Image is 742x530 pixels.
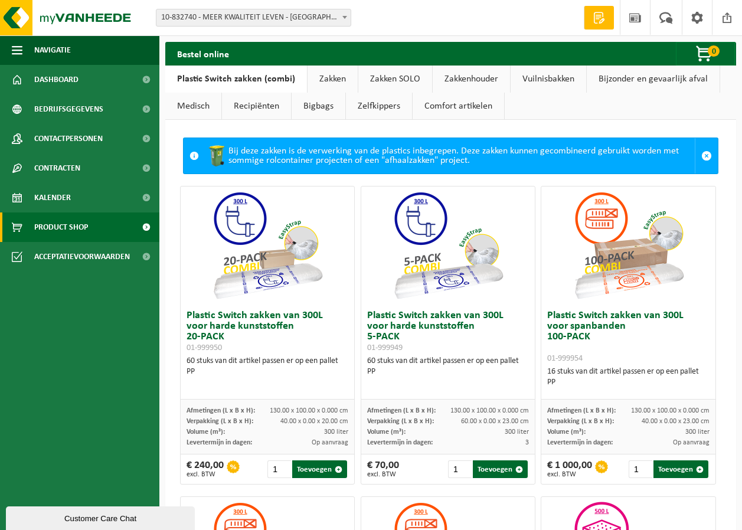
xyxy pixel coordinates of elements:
div: PP [547,377,710,388]
img: 01-999950 [208,187,326,305]
a: Plastic Switch zakken (combi) [165,66,307,93]
span: Afmetingen (L x B x H): [367,407,436,414]
div: PP [187,367,349,377]
img: WB-0240-HPE-GN-50.png [205,144,228,168]
span: 60.00 x 0.00 x 23.00 cm [461,418,529,425]
div: 16 stuks van dit artikel passen er op een pallet [547,367,710,388]
div: PP [367,367,529,377]
span: excl. BTW [187,471,224,478]
span: 01-999950 [187,343,222,352]
div: 60 stuks van dit artikel passen er op een pallet [187,356,349,377]
button: Toevoegen [653,460,708,478]
span: Verpakking (L x B x H): [187,418,253,425]
span: Bedrijfsgegevens [34,94,103,124]
span: 3 [525,439,529,446]
span: Levertermijn in dagen: [547,439,613,446]
a: Vuilnisbakken [511,66,586,93]
span: 300 liter [324,428,348,436]
a: Bigbags [292,93,345,120]
span: Verpakking (L x B x H): [367,418,434,425]
span: Levertermijn in dagen: [187,439,252,446]
button: Toevoegen [292,460,347,478]
span: Op aanvraag [312,439,348,446]
a: Sluit melding [695,138,718,174]
span: Contracten [34,153,80,183]
img: 01-999949 [389,187,507,305]
span: 40.00 x 0.00 x 23.00 cm [642,418,710,425]
input: 1 [448,460,472,478]
img: 01-999954 [570,187,688,305]
h3: Plastic Switch zakken van 300L voor spanbanden 100-PACK [547,310,710,364]
div: 60 stuks van dit artikel passen er op een pallet [367,356,529,377]
span: 40.00 x 0.00 x 20.00 cm [280,418,348,425]
span: Verpakking (L x B x H): [547,418,614,425]
span: Levertermijn in dagen: [367,439,433,446]
span: 01-999949 [367,343,403,352]
span: 10-832740 - MEER KWALITEIT LEVEN - ANTWERPEN [156,9,351,26]
a: Comfort artikelen [413,93,504,120]
button: Toevoegen [473,460,528,478]
input: 1 [629,460,652,478]
div: € 1 000,00 [547,460,592,478]
a: Zelfkippers [346,93,412,120]
span: Navigatie [34,35,71,65]
div: € 240,00 [187,460,224,478]
span: Contactpersonen [34,124,103,153]
h2: Bestel online [165,42,241,65]
span: Volume (m³): [547,428,586,436]
a: Medisch [165,93,221,120]
span: Afmetingen (L x B x H): [547,407,616,414]
span: Afmetingen (L x B x H): [187,407,255,414]
span: Volume (m³): [367,428,406,436]
span: Kalender [34,183,71,212]
span: Acceptatievoorwaarden [34,242,130,271]
input: 1 [267,460,291,478]
span: 01-999954 [547,354,583,363]
span: excl. BTW [547,471,592,478]
iframe: chat widget [6,504,197,530]
div: Bij deze zakken is de verwerking van de plastics inbegrepen. Deze zakken kunnen gecombineerd gebr... [205,138,695,174]
span: Product Shop [34,212,88,242]
span: 0 [708,45,720,57]
span: 300 liter [505,428,529,436]
span: 10-832740 - MEER KWALITEIT LEVEN - ANTWERPEN [156,9,351,27]
div: € 70,00 [367,460,399,478]
span: 130.00 x 100.00 x 0.000 cm [631,407,710,414]
span: 130.00 x 100.00 x 0.000 cm [450,407,529,414]
a: Recipiënten [222,93,291,120]
a: Zakkenhouder [433,66,510,93]
a: Zakken [308,66,358,93]
span: 130.00 x 100.00 x 0.000 cm [270,407,348,414]
span: 300 liter [685,428,710,436]
a: Zakken SOLO [358,66,432,93]
a: Bijzonder en gevaarlijk afval [587,66,720,93]
h3: Plastic Switch zakken van 300L voor harde kunststoffen 20-PACK [187,310,349,353]
button: 0 [676,42,735,66]
span: Volume (m³): [187,428,225,436]
span: Op aanvraag [673,439,710,446]
span: excl. BTW [367,471,399,478]
span: Dashboard [34,65,79,94]
h3: Plastic Switch zakken van 300L voor harde kunststoffen 5-PACK [367,310,529,353]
